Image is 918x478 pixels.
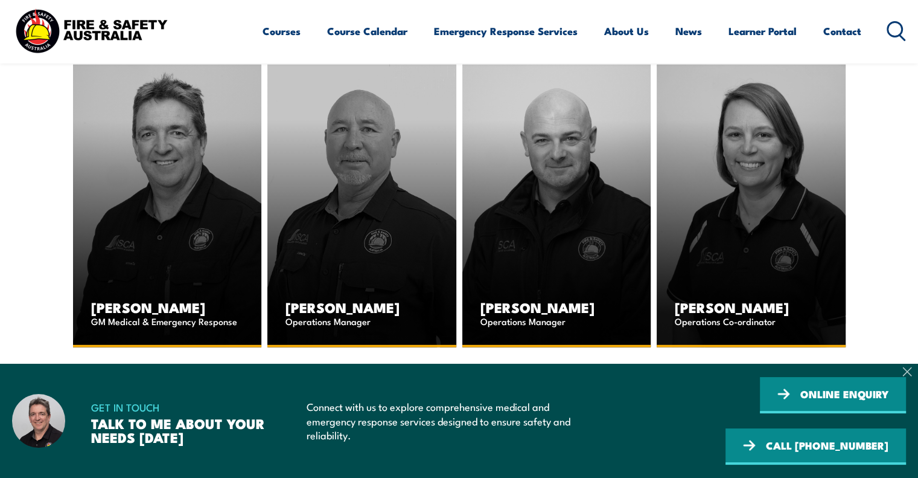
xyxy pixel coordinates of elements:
[604,15,649,47] a: About Us
[480,300,633,314] h3: [PERSON_NAME]
[675,300,827,314] h3: [PERSON_NAME]
[91,416,281,444] h3: TALK TO ME ABOUT YOUR NEEDS [DATE]
[91,312,244,330] span: GM Medical & Emergency Response
[728,15,797,47] a: Learner Portal
[462,65,651,348] img: Dean Brown – Operations, Emergency Response Services
[307,399,585,442] p: Connect with us to explore comprehensive medical and emergency response services designed to ensu...
[12,394,65,447] img: Dave – Fire and Safety Australia
[760,377,906,413] a: ONLINE ENQUIRY
[263,15,301,47] a: Courses
[327,15,407,47] a: Course Calendar
[73,65,262,348] img: David Spencer – General Manager. Emergency Response Services
[675,15,702,47] a: News
[285,300,438,314] h3: [PERSON_NAME]
[657,65,846,348] img: 227FnS-09853
[91,300,244,314] h3: [PERSON_NAME]
[675,312,827,330] span: Operations Co-ordinator
[285,312,438,330] span: Operations Manager
[480,312,633,330] span: Operations Manager
[434,15,578,47] a: Emergency Response Services
[823,15,861,47] a: Contact
[725,428,906,465] a: CALL [PHONE_NUMBER]
[91,398,281,416] span: GET IN TOUCH
[267,65,456,348] img: Wayne Slater – Operations Manager, Emergency Response Services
